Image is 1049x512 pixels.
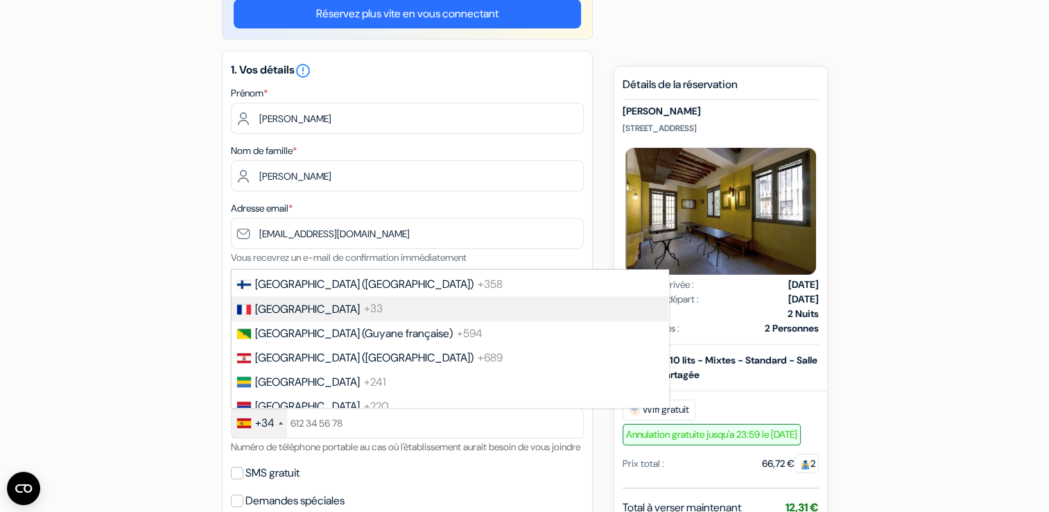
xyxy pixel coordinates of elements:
label: SMS gratuit [245,463,300,483]
span: [GEOGRAPHIC_DATA] [255,399,360,413]
span: [GEOGRAPHIC_DATA] (Guyane française) [255,326,453,341]
span: Annulation gratuite jusqu'a 23:59 le [DATE] [623,424,801,445]
span: [GEOGRAPHIC_DATA] ([GEOGRAPHIC_DATA]) [255,350,474,365]
span: +689 [478,350,503,365]
span: 2 [795,454,819,473]
span: +358 [478,277,503,291]
a: error_outline [295,62,311,77]
div: 66,72 € [762,456,819,471]
i: error_outline [295,62,311,79]
div: Spain (España): +34 [232,408,287,438]
span: +594 [457,326,483,341]
span: +33 [364,302,383,316]
input: Entrer le nom de famille [231,160,584,191]
ul: List of countries [231,269,669,408]
span: [GEOGRAPHIC_DATA] ([GEOGRAPHIC_DATA]) [255,277,474,291]
b: Dortoir de 10 lits - Mixtes - Standard - Salle de bain partagée [623,354,817,381]
label: Prénom [231,86,268,101]
div: +34 [255,415,275,432]
span: +241 [364,375,385,389]
strong: [DATE] [788,292,819,307]
p: [STREET_ADDRESS] [623,123,819,134]
img: free_wifi.svg [629,404,640,416]
strong: 2 Personnes [765,321,819,336]
div: Prix total : [623,456,664,471]
span: [GEOGRAPHIC_DATA] [255,375,360,389]
span: Wifi gratuit [623,400,695,420]
span: +220 [364,399,389,413]
small: Numéro de téléphone portable au cas où l'établissement aurait besoin de vous joindre [231,441,580,453]
input: 612 34 56 78 [231,407,584,438]
label: Adresse email [231,201,293,216]
input: Entrez votre prénom [231,103,584,134]
label: Nom de famille [231,144,297,158]
small: Vous recevrez un e-mail de confirmation immédiatement [231,251,467,264]
strong: 2 Nuits [788,307,819,321]
img: guest.svg [800,459,810,470]
span: [GEOGRAPHIC_DATA] [255,302,360,316]
h5: 1. Vos détails [231,62,584,79]
label: Demandes spéciales [245,491,345,511]
strong: [DATE] [788,278,819,292]
h5: [PERSON_NAME] [623,105,819,117]
button: Ouvrir le widget CMP [7,472,40,505]
input: Entrer adresse e-mail [231,218,584,249]
h5: Détails de la réservation [623,78,819,100]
